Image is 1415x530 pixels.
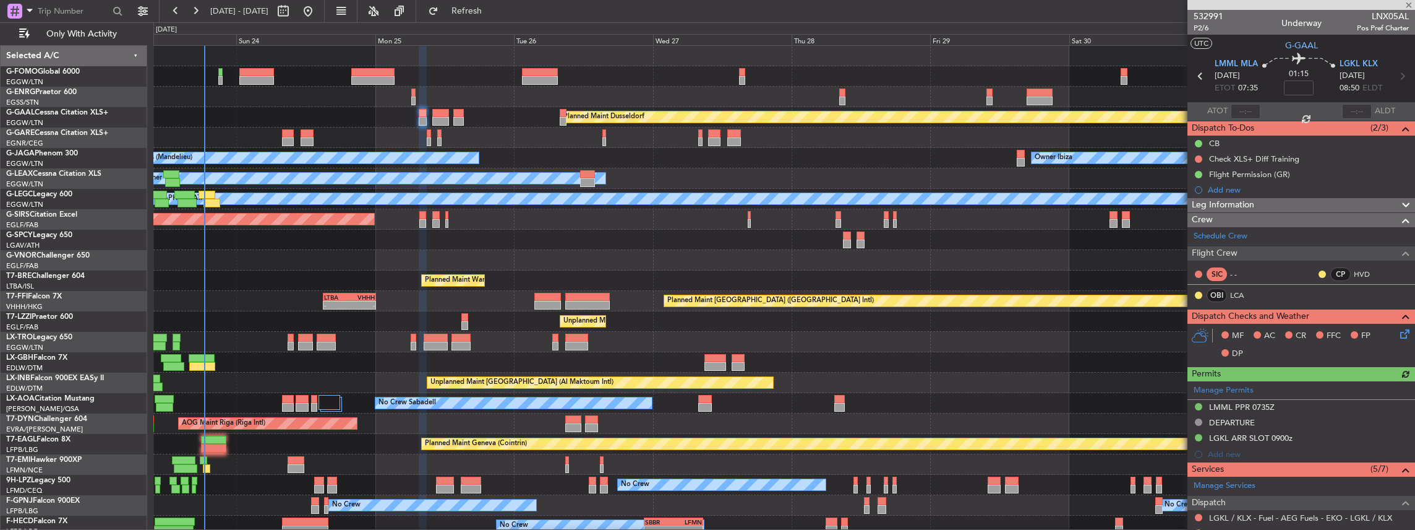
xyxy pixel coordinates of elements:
[1296,330,1306,342] span: CR
[563,108,644,126] div: Planned Maint Dusseldorf
[430,373,613,392] div: Unplanned Maint [GEOGRAPHIC_DATA] (Al Maktoum Intl)
[6,518,33,525] span: F-HECD
[6,486,42,495] a: LFMD/CEQ
[667,292,874,310] div: Planned Maint [GEOGRAPHIC_DATA] ([GEOGRAPHIC_DATA] Intl)
[1232,348,1243,360] span: DP
[6,191,33,198] span: G-LEGC
[425,271,574,290] div: Planned Maint Warsaw ([GEOGRAPHIC_DATA])
[324,302,349,309] div: -
[6,191,72,198] a: G-LEGCLegacy 600
[98,34,236,45] div: Sat 23
[6,77,43,87] a: EGGW/LTN
[6,497,33,505] span: F-GPNJ
[6,395,35,402] span: LX-AOA
[1192,198,1254,212] span: Leg Information
[1230,269,1258,280] div: - -
[6,375,104,382] a: LX-INBFalcon 900EX EASy II
[6,415,34,423] span: T7-DYN
[6,200,43,209] a: EGGW/LTN
[1370,463,1388,476] span: (5/7)
[6,211,77,219] a: G-SIRSCitation Excel
[425,435,527,453] div: Planned Maint Geneva (Cointrin)
[1207,267,1227,281] div: SIC
[6,252,90,259] a: G-VNORChallenger 650
[6,456,30,464] span: T7-EMI
[1375,105,1395,118] span: ALDT
[6,89,77,96] a: G-ENRGPraetor 600
[156,25,177,35] div: [DATE]
[6,404,79,414] a: [PERSON_NAME]/QSA
[6,118,43,128] a: EGGW/LTN
[1194,480,1255,492] a: Manage Services
[792,34,930,45] div: Thu 28
[1192,310,1309,324] span: Dispatch Checks and Weather
[1238,82,1258,95] span: 07:35
[6,232,33,239] span: G-SPCY
[210,6,268,17] span: [DATE] - [DATE]
[1192,121,1254,136] span: Dispatch To-Dos
[378,394,436,412] div: No Crew Sabadell
[6,354,33,362] span: LX-GBH
[6,170,101,178] a: G-LEAXCessna Citation XLS
[6,220,38,230] a: EGLF/FAB
[6,89,35,96] span: G-ENRG
[38,2,109,20] input: Trip Number
[6,375,30,382] span: LX-INB
[6,466,43,475] a: LFMN/NCE
[1281,17,1322,30] div: Underway
[6,477,71,484] a: 9H-LPZLegacy 500
[6,334,33,341] span: LX-TRO
[6,456,82,464] a: T7-EMIHawker 900XP
[6,293,62,300] a: T7-FFIFalcon 7X
[1209,169,1290,180] div: Flight Permission (GR)
[182,414,265,433] div: AOG Maint Riga (Riga Intl)
[6,425,83,434] a: EVRA/[PERSON_NAME]
[6,436,36,443] span: T7-EAGL
[6,241,40,250] a: LGAV/ATH
[1209,513,1392,523] a: LGKL / KLX - Fuel - AEG Fuels - EKO - LGKL / KLX
[6,150,35,157] span: G-JAGA
[1289,68,1309,80] span: 01:15
[6,518,67,525] a: F-HECDFalcon 7X
[6,272,32,280] span: T7-BRE
[6,170,33,178] span: G-LEAX
[563,312,767,331] div: Unplanned Maint [GEOGRAPHIC_DATA] ([GEOGRAPHIC_DATA])
[1192,246,1238,261] span: Flight Crew
[6,363,43,373] a: EDLW/DTM
[1194,23,1223,33] span: P2/6
[673,518,702,526] div: LFMN
[375,34,514,45] div: Mon 25
[6,313,73,321] a: T7-LZZIPraetor 600
[1264,330,1275,342] span: AC
[6,150,78,157] a: G-JAGAPhenom 300
[6,384,43,393] a: EDLW/DTM
[930,34,1069,45] div: Fri 29
[1362,82,1382,95] span: ELDT
[1215,58,1258,71] span: LMML MLA
[6,354,67,362] a: LX-GBHFalcon 7X
[324,293,349,301] div: LTBA
[14,24,134,44] button: Only With Activity
[1165,496,1193,515] div: No Crew
[514,34,652,45] div: Tue 26
[1035,149,1072,167] div: Owner Ibiza
[1340,70,1365,82] span: [DATE]
[6,436,71,443] a: T7-EAGLFalcon 8X
[1215,82,1235,95] span: ETOT
[1192,213,1213,227] span: Crew
[1361,330,1370,342] span: FP
[6,68,38,76] span: G-FOMO
[6,395,95,402] a: LX-AOACitation Mustang
[6,98,39,107] a: EGSS/STN
[332,496,361,515] div: No Crew
[6,232,72,239] a: G-SPCYLegacy 650
[1340,58,1378,71] span: LGKL KLX
[6,323,38,332] a: EGLF/FAB
[1354,269,1382,280] a: HVD
[1191,38,1212,49] button: UTC
[6,109,35,116] span: G-GAAL
[6,477,31,484] span: 9H-LPZ
[6,343,43,352] a: EGGW/LTN
[1370,121,1388,134] span: (2/3)
[32,30,130,38] span: Only With Activity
